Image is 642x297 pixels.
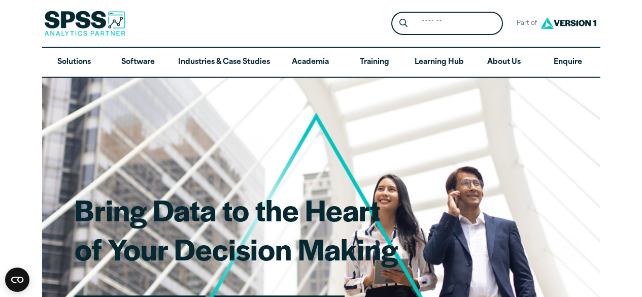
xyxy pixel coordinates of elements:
img: SPSS Analytics Partner [44,11,125,36]
img: Version1 Logo [538,14,599,32]
a: Software [106,48,170,77]
a: Industries & Case Studies [170,48,278,77]
a: Enquire [536,48,600,77]
a: Learning Hub [407,48,472,77]
nav: Desktop version of site main menu [42,48,600,77]
h1: Bring Data to the Heart of Your Decision Making [75,190,398,269]
a: Training [342,48,406,77]
a: Academia [278,48,342,77]
a: About Us [472,48,536,77]
form: Site Header Search Form [391,12,503,36]
svg: Search magnifying glass icon [399,19,408,27]
span: Part of [511,16,538,31]
a: Solutions [42,48,106,77]
button: Open CMP widget [5,268,29,292]
button: Search magnifying glass icon [394,14,413,33]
